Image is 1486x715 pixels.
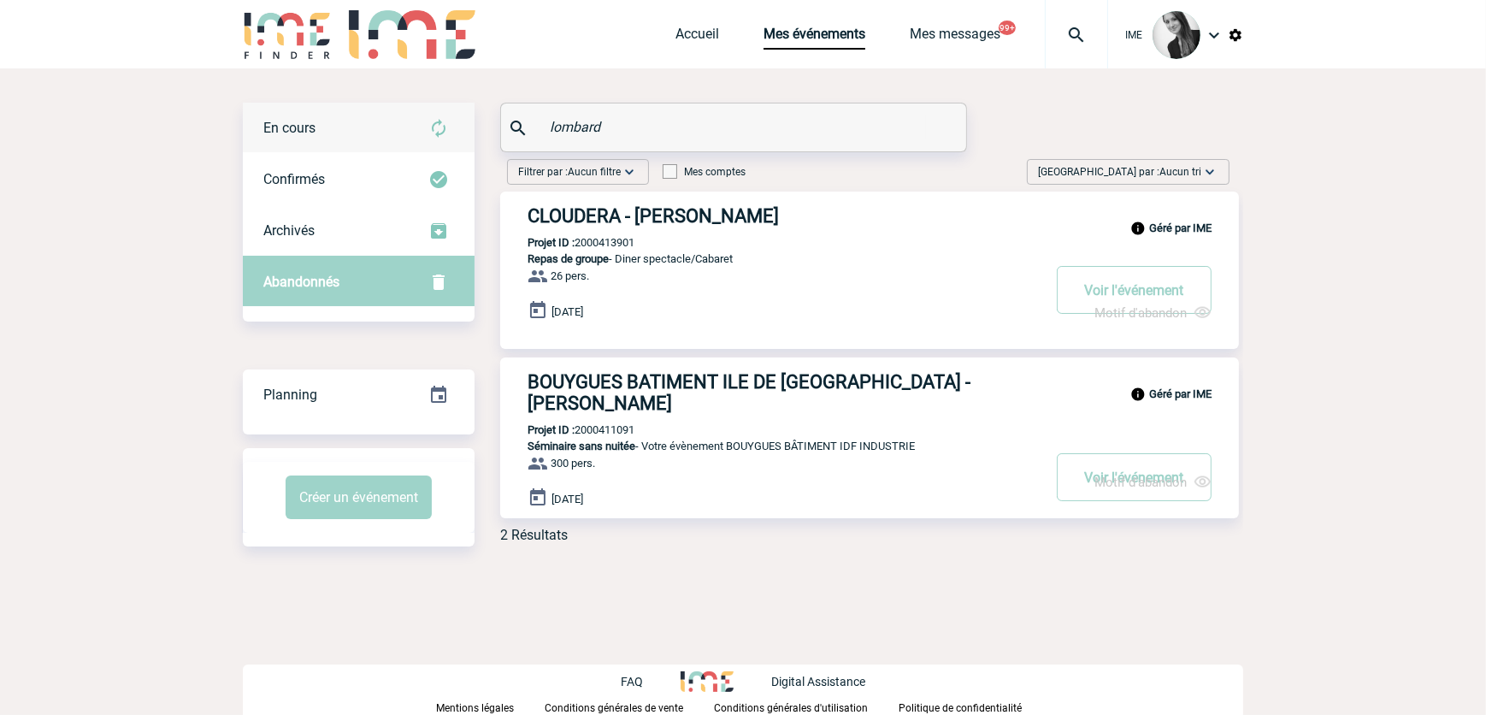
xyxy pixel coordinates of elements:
[528,205,1041,227] h3: CLOUDERA - [PERSON_NAME]
[771,675,865,688] p: Digital Assistance
[1130,221,1146,236] img: info_black_24dp.svg
[243,205,475,257] div: Retrouvez ici tous les événements que vous avez décidé d'archiver
[243,257,475,308] div: Retrouvez ici tous vos événements annulés
[528,423,575,436] b: Projet ID :
[286,476,432,519] button: Créer un événement
[243,369,475,419] a: Planning
[243,369,475,421] div: Retrouvez ici tous vos événements organisés par date et état d'avancement
[675,26,719,50] a: Accueil
[437,702,515,714] p: Mentions légales
[1094,305,1187,321] span: Motif d'abandon
[621,675,643,688] p: FAQ
[715,702,869,714] p: Conditions générales d'utilisation
[1057,266,1212,314] button: Voir l'événement
[1094,475,1187,490] span: Motif d'abandon
[551,458,595,470] span: 300 pers.
[263,171,325,187] span: Confirmés
[681,671,734,692] img: http://www.idealmeetingsevents.fr/
[500,527,568,543] div: 2 Résultats
[1201,163,1218,180] img: baseline_expand_more_white_24dp-b.png
[500,423,634,436] p: 2000411091
[1038,163,1201,180] span: [GEOGRAPHIC_DATA] par :
[263,387,317,403] span: Planning
[263,274,339,290] span: Abandonnés
[999,21,1016,35] button: 99+
[1149,222,1212,234] b: Géré par IME
[1149,387,1212,400] b: Géré par IME
[500,205,1239,227] a: CLOUDERA - [PERSON_NAME]
[551,305,583,318] span: [DATE]
[263,222,315,239] span: Archivés
[899,702,1023,714] p: Politique de confidentialité
[715,699,899,715] a: Conditions générales d'utilisation
[910,26,1000,50] a: Mes messages
[1130,387,1146,402] img: info_black_24dp.svg
[500,252,1041,265] p: - Diner spectacle/Cabaret
[437,699,545,715] a: Mentions légales
[1057,453,1212,501] button: Voir l'événement
[551,270,589,283] span: 26 pers.
[1159,166,1201,178] span: Aucun tri
[568,166,621,178] span: Aucun filtre
[528,371,1041,414] h3: BOUYGUES BATIMENT ILE DE [GEOGRAPHIC_DATA] - [PERSON_NAME]
[899,699,1050,715] a: Politique de confidentialité
[545,699,715,715] a: Conditions générales de vente
[1125,29,1142,41] span: IME
[518,163,621,180] span: Filtrer par :
[545,702,684,714] p: Conditions générales de vente
[663,166,746,178] label: Mes comptes
[551,493,583,505] span: [DATE]
[500,440,1041,452] p: - Votre évènement BOUYGUES BÂTIMENT IDF INDUSTRIE
[500,236,634,249] p: 2000413901
[263,120,315,136] span: En cours
[764,26,865,50] a: Mes événements
[500,371,1239,414] a: BOUYGUES BATIMENT ILE DE [GEOGRAPHIC_DATA] - [PERSON_NAME]
[528,252,609,265] span: Repas de groupe
[243,103,475,154] div: Retrouvez ici tous vos évènements avant confirmation
[528,440,635,452] span: Séminaire sans nuitée
[621,163,638,180] img: baseline_expand_more_white_24dp-b.png
[1153,11,1200,59] img: 101050-0.jpg
[621,672,681,688] a: FAQ
[1094,304,1212,322] div: Motif d'abandon : A fait appel à d'autres lieux/ prestataires que ceux proposés Date : 08-12-2023...
[545,115,926,139] input: Rechercher un événement par son nom
[1094,473,1212,491] div: Motif d'abandon : A fait appel à d'autres lieux/ prestataires que ceux proposés Date : 04-09-2023...
[528,236,575,249] b: Projet ID :
[243,10,332,59] img: IME-Finder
